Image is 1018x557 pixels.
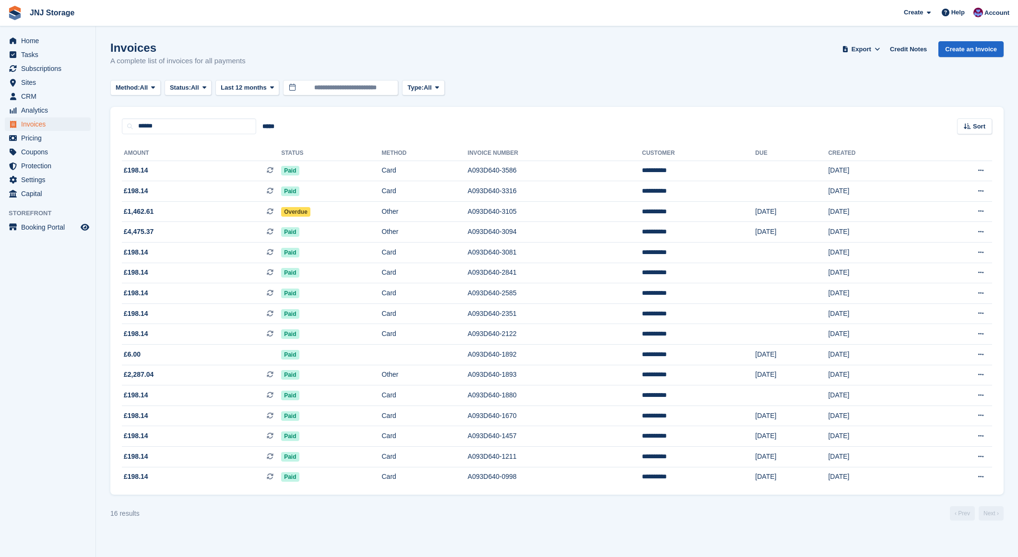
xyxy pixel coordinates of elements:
th: Method [382,146,468,161]
td: A093D640-3586 [468,161,642,181]
span: Paid [281,309,299,319]
td: [DATE] [828,365,923,385]
td: Card [382,406,468,426]
th: Due [755,146,828,161]
span: Last 12 months [221,83,266,93]
td: [DATE] [828,303,923,324]
td: Card [382,181,468,202]
span: £198.14 [124,288,148,298]
td: A093D640-1880 [468,385,642,406]
span: Sites [21,76,79,89]
button: Type: All [402,80,444,96]
p: A complete list of invoices for all payments [110,56,246,67]
button: Status: All [165,80,212,96]
td: [DATE] [755,426,828,447]
td: Card [382,161,468,181]
span: Storefront [9,209,95,218]
span: Paid [281,431,299,441]
span: Capital [21,187,79,200]
span: £198.14 [124,309,148,319]
td: [DATE] [755,345,828,365]
a: Preview store [79,221,91,233]
a: Credit Notes [886,41,931,57]
button: Method: All [110,80,161,96]
td: Card [382,263,468,283]
span: Paid [281,452,299,462]
span: Status: [170,83,191,93]
th: Created [828,146,923,161]
span: All [140,83,148,93]
td: [DATE] [828,243,923,263]
span: £198.14 [124,431,148,441]
span: Method: [116,83,140,93]
td: [DATE] [755,201,828,222]
td: Card [382,303,468,324]
td: Card [382,324,468,345]
span: £198.14 [124,452,148,462]
span: £6.00 [124,349,141,360]
td: A093D640-1211 [468,447,642,467]
span: Type: [407,83,424,93]
span: Booking Portal [21,220,79,234]
button: Export [840,41,882,57]
td: [DATE] [755,365,828,385]
td: [DATE] [828,385,923,406]
th: Invoice Number [468,146,642,161]
span: Paid [281,411,299,421]
span: £198.14 [124,165,148,175]
span: Export [852,45,871,54]
td: A093D640-3105 [468,201,642,222]
span: Analytics [21,104,79,117]
span: All [191,83,199,93]
span: Paid [281,227,299,237]
img: stora-icon-8386f47178a22dfd0bd8f6a31ec36ba5ce8667c1dd55bd0f319d3a0aa187defe.svg [8,6,22,20]
span: All [424,83,432,93]
span: Coupons [21,145,79,159]
td: A093D640-3081 [468,243,642,263]
a: menu [5,145,91,159]
th: Status [281,146,381,161]
div: 16 results [110,509,140,519]
span: Settings [21,173,79,186]
span: Help [951,8,965,17]
td: Card [382,243,468,263]
a: menu [5,117,91,131]
a: Next [979,506,1004,521]
td: [DATE] [828,222,923,243]
span: £198.14 [124,247,148,257]
td: A093D640-1457 [468,426,642,447]
span: Home [21,34,79,47]
span: Sort [973,122,985,131]
span: £198.14 [124,267,148,278]
span: £4,475.37 [124,227,154,237]
td: A093D640-1892 [468,345,642,365]
a: menu [5,187,91,200]
a: menu [5,34,91,47]
span: CRM [21,90,79,103]
td: Card [382,426,468,447]
span: £198.14 [124,411,148,421]
td: [DATE] [828,467,923,487]
td: A093D640-3316 [468,181,642,202]
a: menu [5,48,91,61]
a: Create an Invoice [938,41,1004,57]
span: Paid [281,248,299,257]
td: [DATE] [828,426,923,447]
span: Account [984,8,1009,18]
td: A093D640-1670 [468,406,642,426]
a: Previous [950,506,975,521]
td: [DATE] [755,406,828,426]
td: Card [382,447,468,467]
span: Paid [281,370,299,380]
td: A093D640-3094 [468,222,642,243]
td: Card [382,283,468,304]
span: Pricing [21,131,79,145]
span: Paid [281,166,299,175]
td: [DATE] [828,324,923,345]
td: Other [382,222,468,243]
td: A093D640-0998 [468,467,642,487]
span: Paid [281,186,299,196]
span: £2,287.04 [124,370,154,380]
a: menu [5,104,91,117]
td: A093D640-2841 [468,263,642,283]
